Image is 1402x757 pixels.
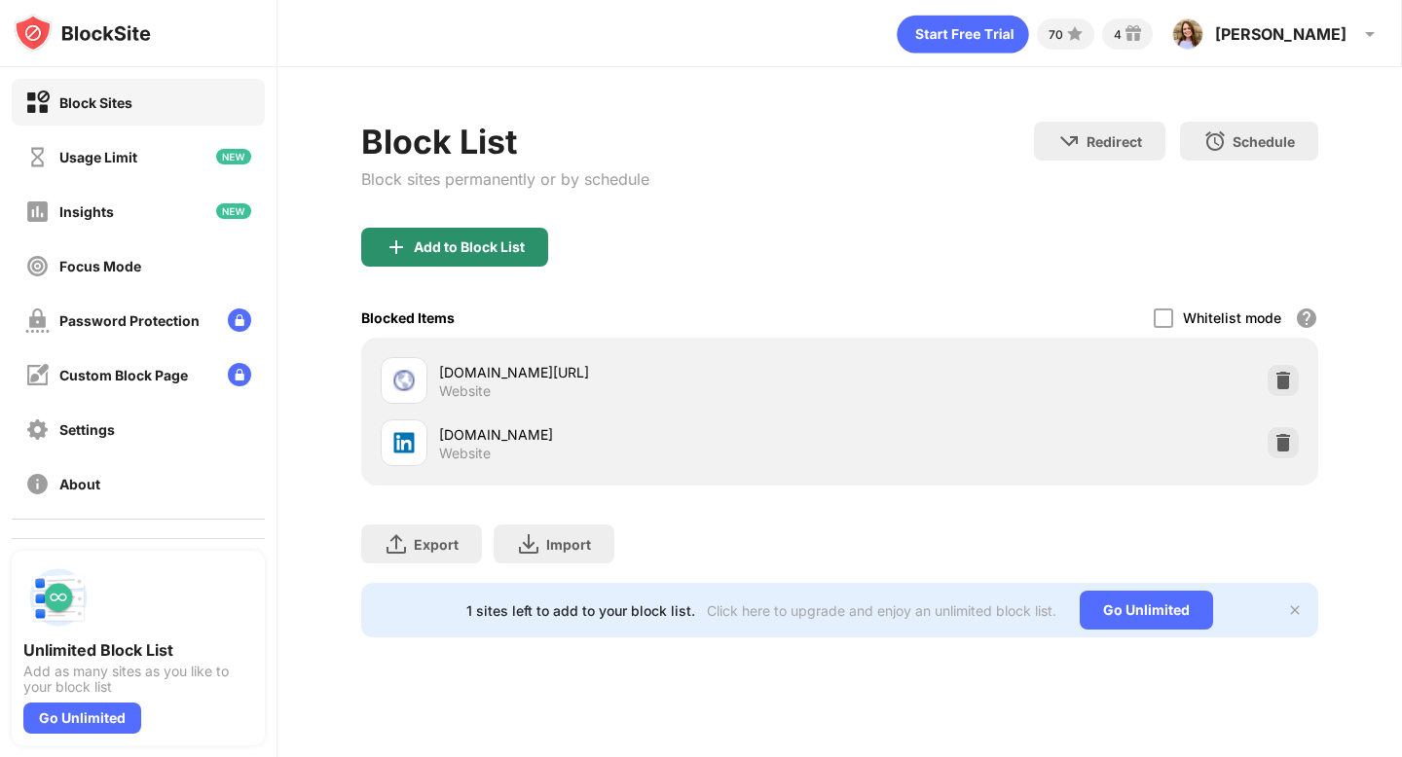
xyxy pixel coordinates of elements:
[23,640,253,660] div: Unlimited Block List
[1049,27,1063,42] div: 70
[1087,133,1142,150] div: Redirect
[59,203,114,220] div: Insights
[59,258,141,274] div: Focus Mode
[59,367,188,383] div: Custom Block Page
[1215,24,1347,44] div: [PERSON_NAME]
[392,431,416,454] img: favicons
[59,149,137,165] div: Usage Limit
[1080,591,1213,630] div: Go Unlimited
[59,421,115,438] div: Settings
[439,362,839,382] div: [DOMAIN_NAME][URL]
[216,203,251,219] img: new-icon.svg
[439,445,491,462] div: Website
[25,417,50,442] img: settings-off.svg
[897,15,1029,54] div: animation
[414,239,525,255] div: Add to Block List
[361,122,649,162] div: Block List
[25,308,50,333] img: password-protection-off.svg
[25,472,50,496] img: about-off.svg
[25,145,50,169] img: time-usage-off.svg
[1114,27,1122,42] div: 4
[23,664,253,695] div: Add as many sites as you like to your block list
[1172,18,1203,50] img: AAcHTtdeuTzT6AsIoRa4vLPSDkAHG-SF7Bi9DsOtZlpfs9Ivjj0=s96-c
[23,703,141,734] div: Go Unlimited
[25,254,50,278] img: focus-off.svg
[23,562,93,632] img: push-block-list.svg
[25,363,50,387] img: customize-block-page-off.svg
[439,382,491,400] div: Website
[1183,309,1281,326] div: Whitelist mode
[439,424,839,445] div: [DOMAIN_NAME]
[25,199,50,224] img: insights-off.svg
[1063,22,1087,46] img: points-small.svg
[546,536,591,553] div: Import
[1287,602,1303,618] img: x-button.svg
[59,312,200,329] div: Password Protection
[392,369,416,392] img: favicons
[414,536,459,553] div: Export
[25,90,50,115] img: block-on.svg
[228,308,251,332] img: lock-menu.svg
[466,602,695,619] div: 1 sites left to add to your block list.
[361,169,649,189] div: Block sites permanently or by schedule
[14,14,151,53] img: logo-blocksite.svg
[228,363,251,386] img: lock-menu.svg
[707,602,1056,619] div: Click here to upgrade and enjoy an unlimited block list.
[1233,133,1295,150] div: Schedule
[361,309,455,326] div: Blocked Items
[59,94,132,111] div: Block Sites
[216,149,251,164] img: new-icon.svg
[1122,22,1145,46] img: reward-small.svg
[59,476,100,492] div: About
